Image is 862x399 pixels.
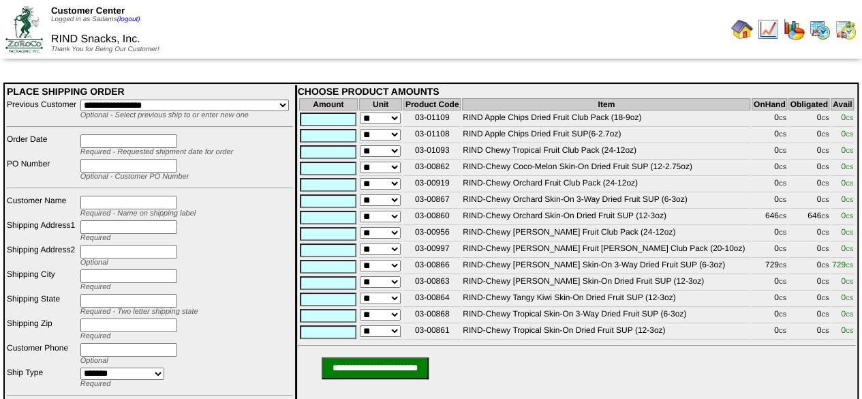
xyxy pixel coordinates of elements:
span: 0 [841,309,853,319]
td: RIND-Chewy Orchard Skin-On Dried Fruit SUP (12-3oz) [462,210,750,225]
span: Required [80,332,111,340]
img: home.gif [731,18,753,40]
span: CS [846,148,853,154]
img: graph.gif [783,18,805,40]
img: calendarprod.gif [809,18,831,40]
span: CS [779,148,786,154]
td: Customer Phone [6,342,78,366]
td: 03-01093 [403,145,461,160]
td: RIND-Chewy [PERSON_NAME] Skin-On 3-Way Dried Fruit SUP (6-3oz) [462,259,750,274]
span: CS [846,164,853,171]
span: 0 [841,293,853,302]
td: RIND-Chewy [PERSON_NAME] Fruit [PERSON_NAME] Club Pack (20-10oz) [462,243,750,258]
span: CS [821,230,829,236]
span: CS [821,295,829,301]
td: 0 [788,308,829,323]
td: 03-00867 [403,194,461,209]
td: 03-00868 [403,308,461,323]
td: Previous Customer [6,99,78,120]
td: 0 [788,177,829,192]
td: 03-00863 [403,276,461,291]
span: CS [846,230,853,236]
td: Customer Name [6,195,78,218]
div: CHOOSE PRODUCT AMOUNTS [298,86,855,97]
td: 0 [788,276,829,291]
span: 0 [841,227,853,237]
span: CS [779,164,786,171]
span: CS [779,312,786,318]
span: 0 [841,276,853,286]
td: 03-00956 [403,226,461,241]
th: Item [462,98,750,110]
td: 03-00860 [403,210,461,225]
span: 0 [841,325,853,335]
span: Required [80,380,111,388]
span: Required - Requested shipment date for order [80,148,233,156]
th: Avail [831,98,854,110]
span: CS [779,230,786,236]
td: 0 [788,194,829,209]
span: CS [846,328,853,334]
td: 0 [752,194,787,209]
th: Unit [359,98,402,110]
span: CS [846,279,853,285]
img: ZoRoCo_Logo(Green%26Foil)%20jpg.webp [5,6,43,52]
span: 0 [841,129,853,138]
span: CS [821,246,829,252]
span: Optional - Select previous ship to or enter new one [80,111,249,119]
td: RIND Chewy Tropical Fruit Club Pack (24-12oz) [462,145,750,160]
td: 03-01109 [403,112,461,127]
span: 0 [841,178,853,188]
td: 03-00862 [403,161,461,176]
td: 03-00864 [403,292,461,307]
td: 0 [752,292,787,307]
span: CS [846,246,853,252]
td: 0 [752,276,787,291]
td: 0 [788,145,829,160]
span: CS [779,213,786,220]
span: CS [846,312,853,318]
span: RIND Snacks, Inc. [51,33,140,45]
span: CS [821,328,829,334]
td: 03-00861 [403,325,461,340]
a: (logout) [117,16,140,23]
span: 0 [841,243,853,253]
td: Shipping Address2 [6,244,78,267]
td: 0 [788,243,829,258]
span: 0 [841,194,853,204]
span: CS [779,328,786,334]
td: 03-00866 [403,259,461,274]
td: RIND-Chewy Tropical Skin-On Dried Fruit SUP (12-3oz) [462,325,750,340]
span: CS [846,213,853,220]
span: CS [846,197,853,203]
span: CS [779,197,786,203]
span: 0 [841,162,853,171]
th: Obligated [788,98,829,110]
td: Order Date [6,134,78,157]
td: 0 [788,292,829,307]
span: CS [779,115,786,121]
span: 0 [841,211,853,220]
span: CS [779,181,786,187]
td: 0 [752,112,787,127]
span: CS [821,263,829,269]
span: Required [80,234,111,242]
span: CS [821,164,829,171]
span: Required - Two letter shipping state [80,308,198,316]
td: 646 [788,210,829,225]
td: Shipping Address1 [6,220,78,243]
span: Thank You for Being Our Customer! [51,46,159,53]
span: CS [846,263,853,269]
td: 0 [752,243,787,258]
td: 0 [788,226,829,241]
span: CS [779,263,786,269]
span: 0 [841,113,853,122]
td: Shipping City [6,269,78,292]
td: RIND Apple Chips Dried Fruit SUP(6-2.7oz) [462,128,750,143]
td: RIND-Chewy Coco-Melon Skin-On Dried Fruit SUP (12-2.75oz) [462,161,750,176]
td: RIND-Chewy [PERSON_NAME] Fruit Club Pack (24-12oz) [462,226,750,241]
div: PLACE SHIPPING ORDER [7,86,293,97]
td: RIND-Chewy Tropical Skin-On 3-Way Dried Fruit SUP (6-3oz) [462,308,750,323]
span: CS [821,148,829,154]
span: CS [821,279,829,285]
